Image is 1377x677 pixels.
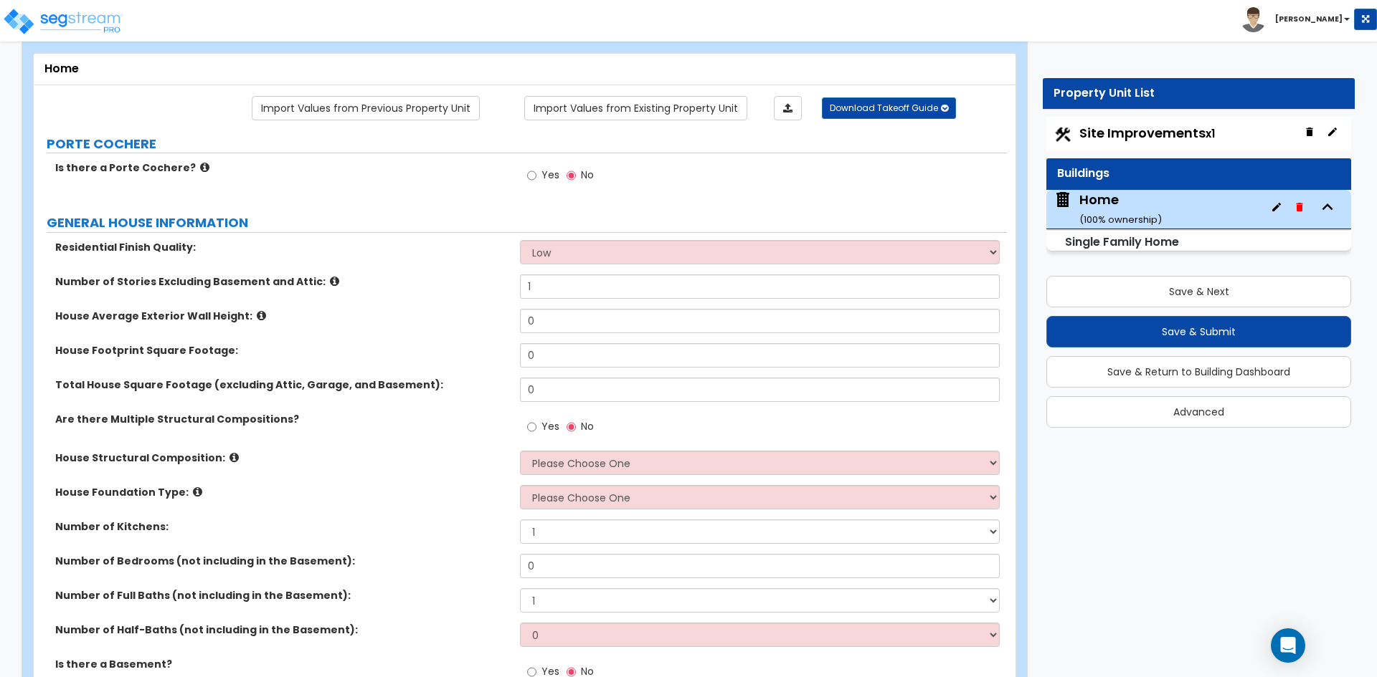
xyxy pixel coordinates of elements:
div: Property Unit List [1054,85,1344,102]
b: [PERSON_NAME] [1275,14,1343,24]
label: House Structural Composition: [55,451,509,465]
div: Home [44,61,1005,77]
label: Number of Bedrooms (not including in the Basement): [55,554,509,568]
div: Open Intercom Messenger [1271,628,1305,663]
label: PORTE COCHERE [47,135,1007,153]
label: House Average Exterior Wall Height: [55,309,509,323]
label: Number of Half-Baths (not including in the Basement): [55,623,509,637]
i: click for more info! [193,486,202,497]
small: Single Family Home [1065,234,1179,250]
label: House Foundation Type: [55,485,509,499]
input: No [567,168,576,183]
i: click for more info! [330,276,339,287]
a: Import the dynamic attribute values from previous properties. [252,96,480,120]
label: Number of Full Baths (not including in the Basement): [55,588,509,602]
input: Yes [527,168,536,183]
label: Number of Stories Excluding Basement and Attic: [55,274,509,289]
div: Buildings [1057,165,1340,182]
button: Advanced [1046,396,1351,428]
button: Download Takeoff Guide [822,97,956,119]
a: Import the dynamic attribute values from existing properties. [524,96,747,120]
i: click for more info! [200,162,209,173]
span: Yes [541,419,559,433]
img: building.svg [1054,191,1072,209]
label: GENERAL HOUSE INFORMATION [47,213,1007,232]
label: Is there a Porte Cochere? [55,160,509,175]
small: x1 [1206,126,1215,141]
label: Are there Multiple Structural Compositions? [55,412,509,426]
input: Yes [527,419,536,435]
label: Total House Square Footage (excluding Attic, Garage, and Basement): [55,378,509,392]
span: Yes [541,168,559,182]
span: Home [1054,191,1162,227]
input: No [567,419,576,435]
small: ( 100 % ownership) [1079,213,1162,226]
img: Construction.png [1054,125,1072,144]
button: Save & Next [1046,276,1351,307]
img: logo_pro_r.png [2,7,124,36]
label: House Footprint Square Footage: [55,343,509,357]
button: Save & Submit [1046,316,1351,347]
label: Residential Finish Quality: [55,240,509,254]
span: Download Takeoff Guide [830,102,938,114]
label: Number of Kitchens: [55,519,509,534]
span: No [581,168,594,182]
span: No [581,419,594,433]
i: click for more info! [229,452,239,463]
span: Site Improvements [1079,124,1215,142]
img: avatar.png [1241,7,1266,32]
div: Home [1079,191,1162,227]
a: Import the dynamic attributes value through Excel sheet [774,96,802,120]
label: Is there a Basement? [55,657,509,671]
i: click for more info! [257,310,266,321]
button: Save & Return to Building Dashboard [1046,356,1351,388]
